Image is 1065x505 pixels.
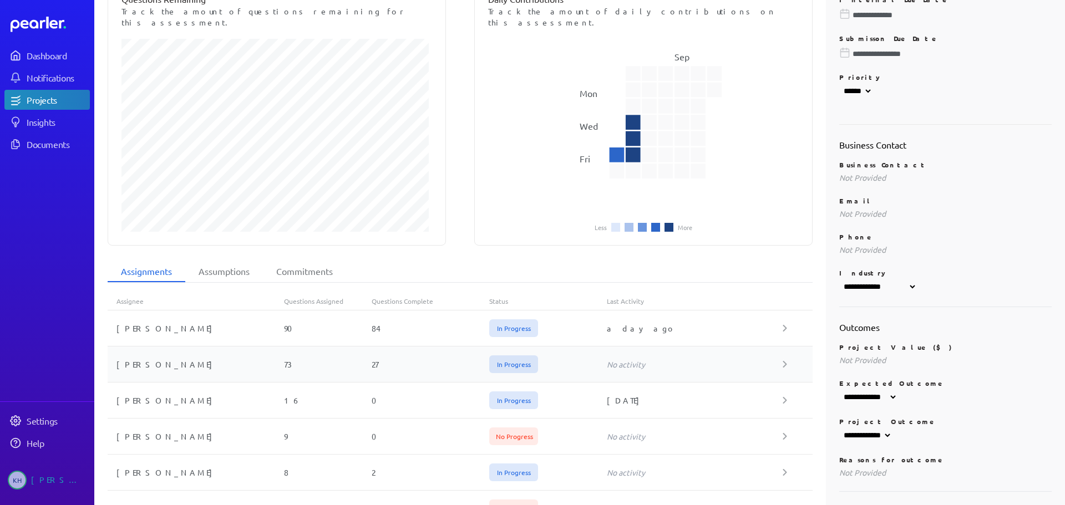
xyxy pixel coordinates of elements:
[284,431,372,442] div: 9
[4,466,90,494] a: KH[PERSON_NAME]
[108,431,284,442] div: [PERSON_NAME]
[284,323,372,334] div: 90
[108,359,284,370] div: [PERSON_NAME]
[839,455,1052,464] p: Reasons for outcome
[27,72,89,83] div: Notifications
[839,379,1052,387] p: Expected Outcome
[839,73,1052,81] p: Priority
[489,319,538,337] span: In Progress
[27,116,89,127] div: Insights
[674,51,689,62] text: Sep
[839,138,1052,151] h2: Business Contact
[372,395,489,406] div: 0
[839,417,1052,426] p: Project Outcome
[580,153,590,164] text: Fri
[839,9,1052,21] input: Please choose a due date
[607,395,783,406] div: [DATE]
[27,437,89,448] div: Help
[372,359,489,370] div: 27
[27,139,89,150] div: Documents
[108,261,185,282] li: Assignments
[489,427,538,445] span: No Progress
[108,297,284,305] div: Assignee
[31,471,87,489] div: [PERSON_NAME]
[4,45,90,65] a: Dashboard
[27,415,89,426] div: Settings
[607,467,783,478] div: No activity
[839,172,886,182] span: Not Provided
[489,355,538,373] span: In Progress
[185,261,263,282] li: Assumptions
[4,68,90,88] a: Notifications
[4,90,90,110] a: Projects
[488,6,799,28] p: Track the amount of daily contributions on this assessment.
[489,463,538,481] span: In Progress
[4,411,90,431] a: Settings
[372,323,489,334] div: 84
[489,391,538,409] span: In Progress
[284,467,372,478] div: 8
[108,467,284,478] div: [PERSON_NAME]
[839,320,1052,334] h2: Outcomes
[489,297,607,305] div: Status
[839,232,1052,241] p: Phone
[372,467,489,478] div: 2
[372,297,489,305] div: Questions Complete
[263,261,346,282] li: Commitments
[4,134,90,154] a: Documents
[839,268,1052,277] p: Industry
[839,48,1052,59] input: Please choose a due date
[372,431,489,442] div: 0
[678,224,692,231] li: More
[284,395,372,406] div: 16
[580,120,598,131] text: Wed
[839,355,886,365] span: Not Provided
[607,431,783,442] div: No activity
[4,112,90,132] a: Insights
[27,94,89,105] div: Projects
[839,208,886,218] span: Not Provided
[839,34,1052,43] p: Submisson Due Date
[108,395,284,406] div: [PERSON_NAME]
[11,17,90,32] a: Dashboard
[4,433,90,453] a: Help
[839,196,1052,205] p: Email
[607,359,783,370] div: No activity
[580,88,597,99] text: Mon
[8,471,27,489] span: Kaye Hocking
[121,6,432,28] p: Track the amount of questions remaining for this assessment.
[284,297,372,305] div: Questions Assigned
[839,467,886,477] span: Not Provided
[839,244,886,254] span: Not Provided
[607,323,783,334] div: a day ago
[839,343,1052,351] p: Project Value ($)
[595,224,607,231] li: Less
[284,359,372,370] div: 73
[27,50,89,61] div: Dashboard
[607,297,783,305] div: Last Activity
[108,323,284,334] div: [PERSON_NAME]
[839,160,1052,169] p: Business Contact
